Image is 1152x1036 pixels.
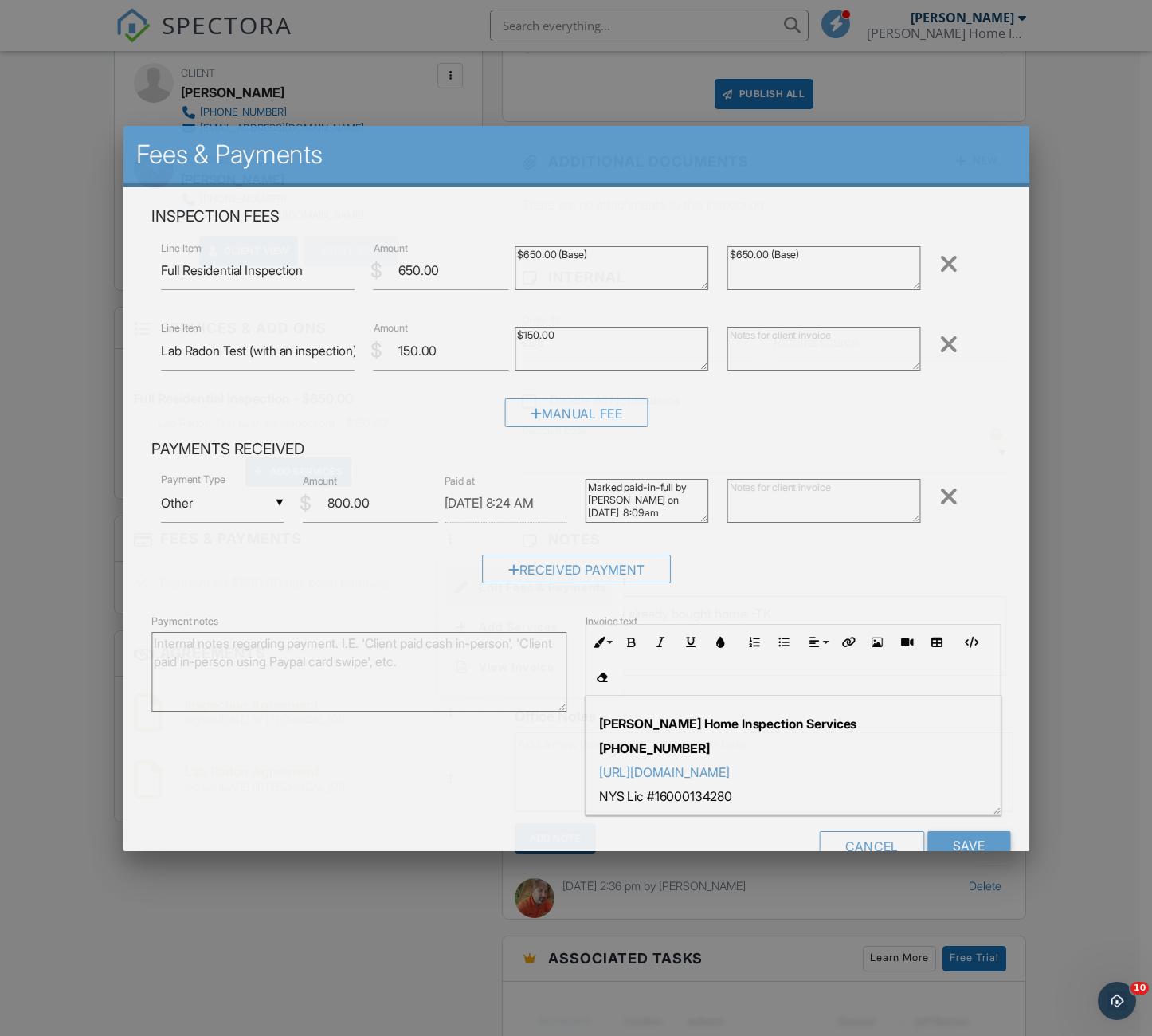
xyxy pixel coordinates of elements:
label: Payment notes [151,614,218,629]
a: [URL][DOMAIN_NAME] [598,764,729,780]
label: Payment Type [161,473,225,487]
label: Amount [373,241,407,256]
button: Ordered List [739,627,768,657]
h2: Fees & Payments [135,139,1016,171]
div: Manual Fee [504,398,648,427]
div: $ [370,257,382,285]
button: Align [802,627,832,657]
div: $ [300,490,312,517]
button: Colors [705,627,735,657]
button: Insert Image (⌘P) [862,627,891,657]
label: Invoice text [586,614,637,629]
button: Code View [955,627,985,657]
textarea: Marked paid-in-full by [PERSON_NAME] on [DATE] 8:09am [586,479,708,523]
iframe: Intercom live chat [1098,982,1136,1020]
label: Amount [373,321,407,336]
p: NYS Lic #16000134280 [598,787,987,805]
button: Italic (⌘I) [645,627,675,657]
strong: [PHONE_NUMBER] [598,740,709,756]
label: Amount [302,474,336,489]
a: Manual Fee [504,410,648,426]
span: 10 [1130,982,1149,995]
button: Underline (⌘U) [676,627,705,657]
strong: [PERSON_NAME] Home Inspection Services [598,716,856,732]
label: Line Item [161,241,202,256]
textarea: $650.00 (Base) [515,246,708,290]
button: Bold (⌘B) [616,627,645,657]
label: Paid at [444,474,474,489]
button: Clear Formatting [586,662,616,693]
p: InterNACHI #21030164 [598,812,987,830]
div: Received Payment [482,555,670,583]
a: Received Payment [482,566,670,582]
button: Inline Style [586,627,616,657]
button: Insert Video [891,627,921,657]
h4: Payments Received [151,439,1001,460]
h4: Inspection Fees [151,206,1001,227]
textarea: $650.00 (Base) [727,246,920,290]
button: Insert Table [921,627,950,657]
input: Save [927,831,1010,860]
div: $ [370,337,382,364]
textarea: $150.00 [515,327,708,371]
div: Cancel [819,831,924,860]
label: Line Item [161,321,202,336]
button: Unordered List [769,627,798,657]
button: Insert Link (⌘K) [832,627,861,657]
